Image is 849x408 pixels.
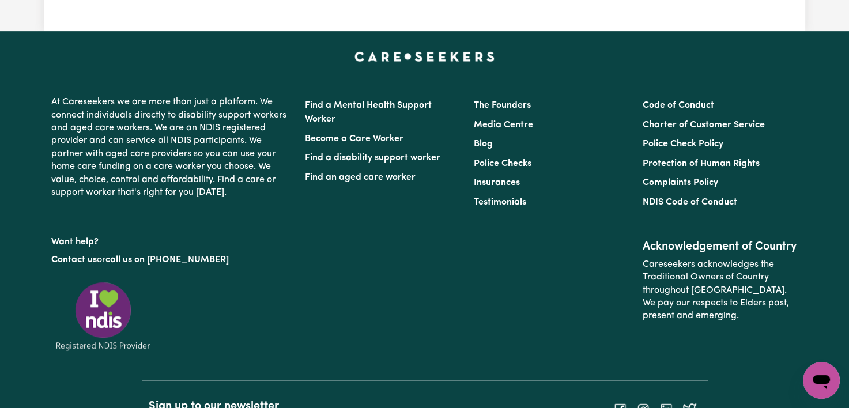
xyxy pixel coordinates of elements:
a: Become a Care Worker [305,134,403,143]
a: Find an aged care worker [305,173,416,182]
a: Find a Mental Health Support Worker [305,101,432,124]
a: call us on [PHONE_NUMBER] [105,255,229,265]
a: Charter of Customer Service [643,120,765,130]
a: Media Centre [474,120,533,130]
p: Want help? [51,231,291,248]
a: Testimonials [474,198,526,207]
a: Complaints Policy [643,178,718,187]
a: Police Check Policy [643,139,723,149]
a: Police Checks [474,159,531,168]
h2: Acknowledgement of Country [643,240,798,254]
iframe: Button to launch messaging window, conversation in progress [803,362,840,399]
a: Blog [474,139,493,149]
p: At Careseekers we are more than just a platform. We connect individuals directly to disability su... [51,91,291,203]
a: The Founders [474,101,531,110]
a: Find a disability support worker [305,153,440,163]
a: Careseekers home page [354,52,495,61]
a: Code of Conduct [643,101,714,110]
p: Careseekers acknowledges the Traditional Owners of Country throughout [GEOGRAPHIC_DATA]. We pay o... [643,254,798,327]
a: Insurances [474,178,520,187]
p: or [51,249,291,271]
a: Protection of Human Rights [643,159,760,168]
a: NDIS Code of Conduct [643,198,737,207]
img: Registered NDIS provider [51,280,155,352]
a: Contact us [51,255,97,265]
